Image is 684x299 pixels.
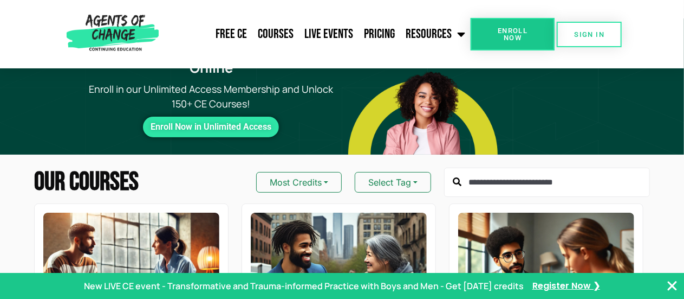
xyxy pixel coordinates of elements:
[163,21,471,48] nav: Menu
[557,22,622,47] a: SIGN IN
[151,124,271,130] span: Enroll Now in Unlimited Access
[256,172,342,193] button: Most Credits
[359,21,400,48] a: Pricing
[299,21,359,48] a: Live Events
[532,280,600,292] a: Register Now ❯
[84,279,524,292] p: New LIVE CE event - Transformative and Trauma-informed Practice with Boys and Men - Get [DATE] cr...
[87,43,336,77] h1: Continuing Education Courses Online
[210,21,252,48] a: Free CE
[355,172,431,193] button: Select Tag
[34,169,139,195] h2: Our Courses
[143,117,279,137] a: Enroll Now in Unlimited Access
[80,82,342,111] p: Enroll in our Unlimited Access Membership and Unlock 150+ CE Courses!
[400,21,471,48] a: Resources
[666,279,679,292] button: Close Banner
[488,27,537,41] span: Enroll Now
[252,21,299,48] a: Courses
[574,31,604,38] span: SIGN IN
[471,18,555,50] a: Enroll Now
